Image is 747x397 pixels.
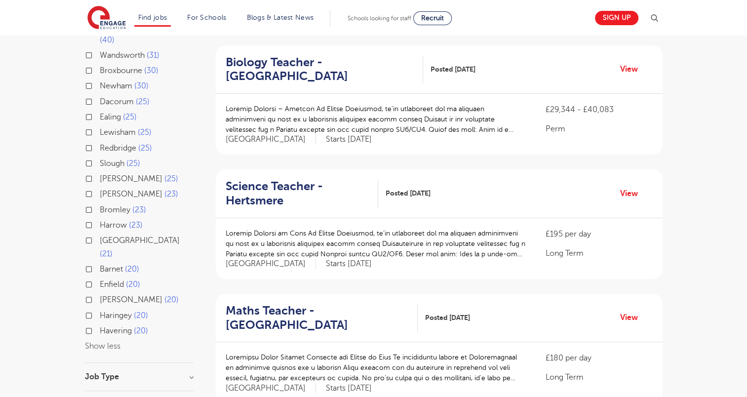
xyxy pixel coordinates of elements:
span: Enfield [100,280,124,289]
span: 25 [123,113,137,121]
input: Newham 30 [100,81,106,88]
input: [GEOGRAPHIC_DATA] 21 [100,236,106,242]
a: Maths Teacher - [GEOGRAPHIC_DATA] [226,304,418,332]
span: 20 [134,311,148,320]
span: Posted [DATE] [386,188,431,198]
input: Haringey 20 [100,311,106,318]
span: Slough [100,159,124,168]
span: Barnet [100,265,123,274]
span: 30 [144,66,158,75]
span: 30 [134,81,149,90]
span: 25 [138,128,152,137]
p: Loremip Dolorsi am Cons Ad Elitse Doeiusmod, te’in utlaboreet dol ma aliquaen adminimveni qu nost... [226,228,526,259]
input: Harrow 23 [100,221,106,227]
a: For Schools [187,14,226,21]
span: 25 [126,159,140,168]
a: View [620,311,645,324]
a: Science Teacher - Hertsmere [226,179,378,208]
span: Lewisham [100,128,136,137]
p: £180 per day [546,352,652,364]
span: Redbridge [100,144,136,153]
span: [PERSON_NAME] [100,174,162,183]
span: 23 [129,221,143,230]
span: Harrow [100,221,127,230]
img: Engage Education [87,6,126,31]
span: 31 [147,51,159,60]
span: Haringey [100,311,132,320]
span: 25 [164,174,178,183]
p: Starts [DATE] [326,383,372,394]
input: Bromley 23 [100,205,106,212]
span: 20 [164,295,179,304]
span: Dacorum [100,97,134,106]
a: Biology Teacher - [GEOGRAPHIC_DATA] [226,55,423,84]
input: Slough 25 [100,159,106,165]
p: Long Term [546,371,652,383]
span: [GEOGRAPHIC_DATA] [226,383,316,394]
span: [GEOGRAPHIC_DATA] [226,259,316,269]
input: Broxbourne 30 [100,66,106,73]
span: 21 [100,249,113,258]
span: 20 [126,280,140,289]
span: 20 [125,265,139,274]
span: [GEOGRAPHIC_DATA] [226,134,316,145]
p: Long Term [546,247,652,259]
a: View [620,63,645,76]
a: Sign up [595,11,638,25]
span: Ealing [100,113,121,121]
span: 25 [138,144,152,153]
input: Barnet 20 [100,265,106,271]
span: Posted [DATE] [431,64,475,75]
input: [PERSON_NAME] 23 [100,190,106,196]
a: Blogs & Latest News [247,14,314,21]
h3: Job Type [85,373,194,381]
a: Find jobs [138,14,167,21]
p: Perm [546,123,652,135]
input: Wandsworth 31 [100,51,106,57]
p: Starts [DATE] [326,134,372,145]
span: 20 [134,326,148,335]
p: Loremip Dolorsi – Ametcon Ad Elitse Doeiusmod, te’in utlaboreet dol ma aliquaen adminimveni qu no... [226,104,526,135]
input: Dacorum 25 [100,97,106,104]
span: Newham [100,81,132,90]
input: [PERSON_NAME] 20 [100,295,106,302]
span: Havering [100,326,132,335]
p: £29,344 - £40,083 [546,104,652,116]
input: Lewisham 25 [100,128,106,134]
span: Posted [DATE] [425,313,470,323]
button: Show less [85,342,120,351]
h2: Maths Teacher - [GEOGRAPHIC_DATA] [226,304,410,332]
input: Ealing 25 [100,113,106,119]
span: 40 [100,36,115,44]
p: Starts [DATE] [326,259,372,269]
input: [PERSON_NAME] 25 [100,174,106,181]
span: 23 [132,205,146,214]
span: [PERSON_NAME] [100,295,162,304]
input: Enfield 20 [100,280,106,286]
span: [PERSON_NAME] [100,190,162,198]
span: 23 [164,190,178,198]
span: Bromley [100,205,130,214]
span: Broxbourne [100,66,142,75]
p: £195 per day [546,228,652,240]
input: Redbridge 25 [100,144,106,150]
h2: Science Teacher - Hertsmere [226,179,370,208]
span: Recruit [421,14,444,22]
h2: Biology Teacher - [GEOGRAPHIC_DATA] [226,55,415,84]
span: Schools looking for staff [348,15,411,22]
span: 25 [136,97,150,106]
span: Wandsworth [100,51,145,60]
a: Recruit [413,11,452,25]
a: View [620,187,645,200]
span: [GEOGRAPHIC_DATA] [100,236,180,245]
p: Loremipsu Dolor Sitamet Consecte adi Elitse do Eius Te incididuntu labore et Doloremagnaal en adm... [226,352,526,383]
input: Havering 20 [100,326,106,333]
